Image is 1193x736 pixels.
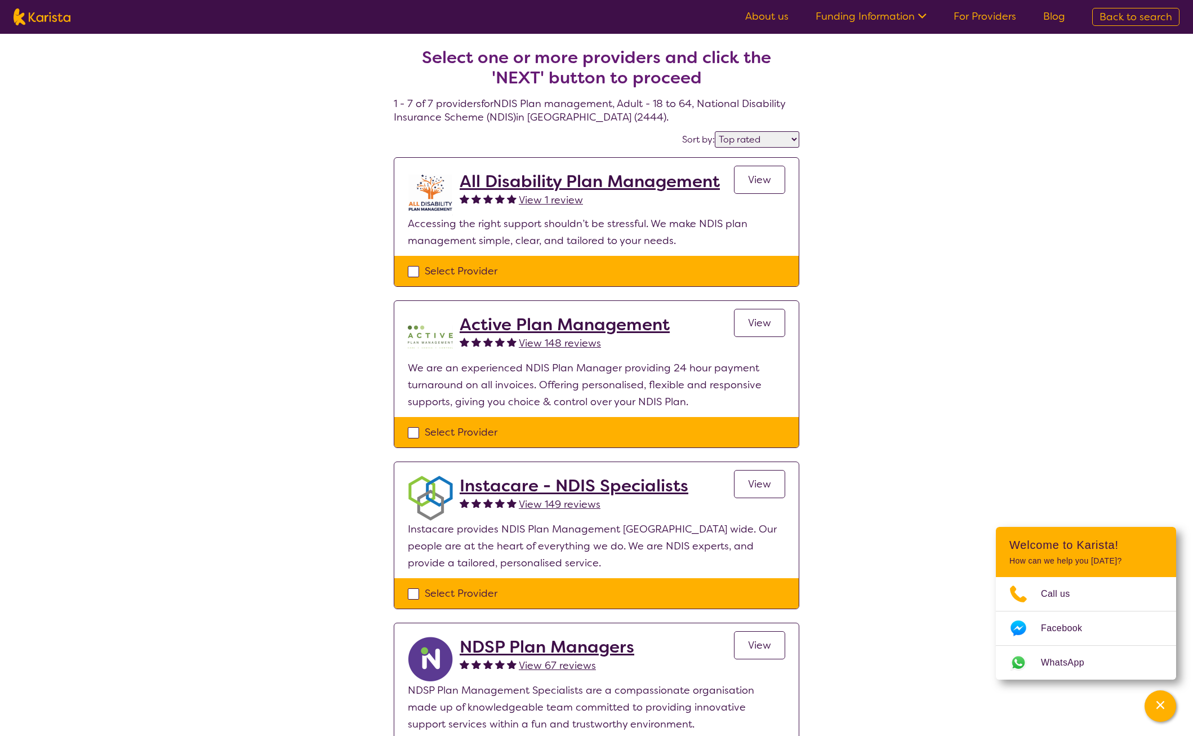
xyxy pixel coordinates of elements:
[519,335,601,352] a: View 148 reviews
[407,47,786,88] h2: Select one or more providers and click the 'NEXT' button to proceed
[495,498,505,508] img: fullstar
[1041,586,1084,602] span: Call us
[519,193,583,207] span: View 1 review
[519,659,596,672] span: View 67 reviews
[519,192,583,209] a: View 1 review
[483,498,493,508] img: fullstar
[1041,620,1096,637] span: Facebook
[495,194,505,203] img: fullstar
[460,637,634,657] a: NDSP Plan Managers
[748,477,771,491] span: View
[1092,8,1179,26] a: Back to search
[748,316,771,330] span: View
[483,194,493,203] img: fullstar
[507,337,517,347] img: fullstar
[460,659,469,669] img: fullstar
[495,659,505,669] img: fullstar
[1099,10,1172,24] span: Back to search
[408,637,453,682] img: ryxpuxvt8mh1enfatjpo.png
[394,20,799,124] h4: 1 - 7 of 7 providers for NDIS Plan management , Adult - 18 to 64 , National Disability Insurance ...
[996,527,1176,680] div: Channel Menu
[1145,690,1176,722] button: Channel Menu
[14,8,70,25] img: Karista logo
[471,659,481,669] img: fullstar
[682,134,715,145] label: Sort by:
[734,470,785,498] a: View
[1009,556,1163,566] p: How can we help you [DATE]?
[734,631,785,659] a: View
[471,337,481,347] img: fullstar
[471,498,481,508] img: fullstar
[954,10,1016,23] a: For Providers
[460,476,688,496] a: Instacare - NDIS Specialists
[408,314,453,360] img: pypzb5qm7jexfhutod0x.png
[495,337,505,347] img: fullstar
[483,659,493,669] img: fullstar
[460,194,469,203] img: fullstar
[816,10,927,23] a: Funding Information
[734,309,785,337] a: View
[734,166,785,194] a: View
[507,659,517,669] img: fullstar
[408,476,453,521] img: obkhna0zu27zdd4ubuus.png
[996,577,1176,680] ul: Choose channel
[748,639,771,652] span: View
[1009,538,1163,552] h2: Welcome to Karista!
[408,360,785,410] p: We are an experienced NDIS Plan Manager providing 24 hour payment turnaround on all invoices. Off...
[471,194,481,203] img: fullstar
[519,336,601,350] span: View 148 reviews
[507,498,517,508] img: fullstar
[460,498,469,508] img: fullstar
[519,498,600,511] span: View 149 reviews
[460,314,670,335] a: Active Plan Management
[460,337,469,347] img: fullstar
[1041,654,1098,671] span: WhatsApp
[996,646,1176,680] a: Web link opens in a new tab.
[519,496,600,513] a: View 149 reviews
[408,171,453,215] img: at5vqv0lot2lggohlylh.jpg
[745,10,789,23] a: About us
[460,171,720,192] a: All Disability Plan Management
[748,173,771,187] span: View
[507,194,517,203] img: fullstar
[483,337,493,347] img: fullstar
[519,657,596,674] a: View 67 reviews
[408,521,785,571] p: Instacare provides NDIS Plan Management [GEOGRAPHIC_DATA] wide. Our people are at the heart of ev...
[408,682,785,733] p: NDSP Plan Management Specialists are a compassionate organisation made up of knowledgeable team c...
[408,215,785,249] p: Accessing the right support shouldn’t be stressful. We make NDIS plan management simple, clear, a...
[1043,10,1065,23] a: Blog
